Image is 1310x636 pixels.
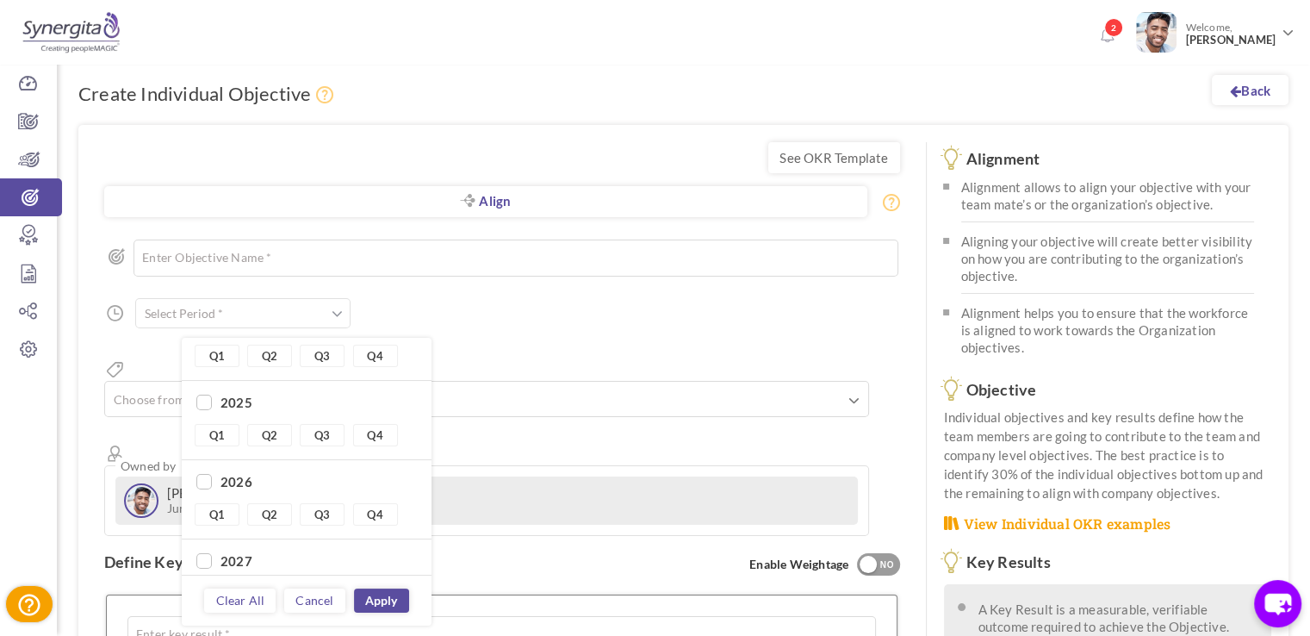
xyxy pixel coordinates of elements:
p: Individual objectives and key results define how the team members are going to contribute to the ... [944,408,1272,502]
a: Q4 [353,503,398,526]
a: See OKR Template [768,142,899,173]
li: Alignment helps you to ensure that the workforce is aligned to work towards the Organization obje... [961,294,1255,365]
a: View Individual OKR examples [944,514,1171,534]
h3: Objective [944,382,1272,399]
input: Select Period * [135,298,351,328]
a: Q3 [300,345,345,367]
a: Q4 [353,424,398,446]
span: Enable Weightage [749,553,899,577]
a: Q2 [247,503,292,526]
a: Back [1212,75,1288,105]
label: 2027 [220,552,252,570]
a: Photo Welcome,[PERSON_NAME] [1129,5,1301,56]
label: Define Key Results [104,553,239,571]
span: [PERSON_NAME] [1185,34,1276,47]
span: Welcome, [1177,12,1280,55]
a: Q1 [195,345,239,367]
li: A Key Result is a measurable, verifiable outcome required to achieve the Objective. [978,597,1259,635]
label: 2025 [220,394,252,411]
i: Duration [104,302,127,325]
a: Notifications [1093,22,1121,50]
button: chat-button [1254,580,1301,627]
h3: Alignment [944,151,1272,168]
a: Q2 [247,345,292,367]
small: Junior Executive [167,501,272,515]
img: Photo [1136,12,1177,53]
a: Cancel [284,589,345,613]
a: Align [104,186,867,217]
div: NO [873,558,902,573]
li: Alignment allows to align your objective with your team mate’s or the organization’s objective. [961,177,1255,222]
label: 2026 [220,473,252,490]
label: [PERSON_NAME] [167,485,272,501]
a: Q1 [195,424,239,446]
a: Q3 [300,424,345,446]
span: 2 [1104,18,1123,37]
i: Tags [104,359,127,381]
a: Apply [354,589,409,613]
img: Logo [20,11,122,54]
li: Aligning your objective will create better visibility on how you are contributing to the organiza... [961,222,1255,294]
a: Q2 [247,424,292,446]
i: Aligned Objective [460,194,475,207]
a: Q4 [353,345,398,367]
a: Q1 [195,503,239,526]
i: Objective Name * [109,248,125,265]
h1: Create Individual Objective [78,82,339,108]
a: Q3 [300,503,345,526]
i: Owner [104,443,127,465]
a: Clear All [204,589,276,613]
img: Avatar [127,487,155,514]
h3: Key Results [944,554,1272,571]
